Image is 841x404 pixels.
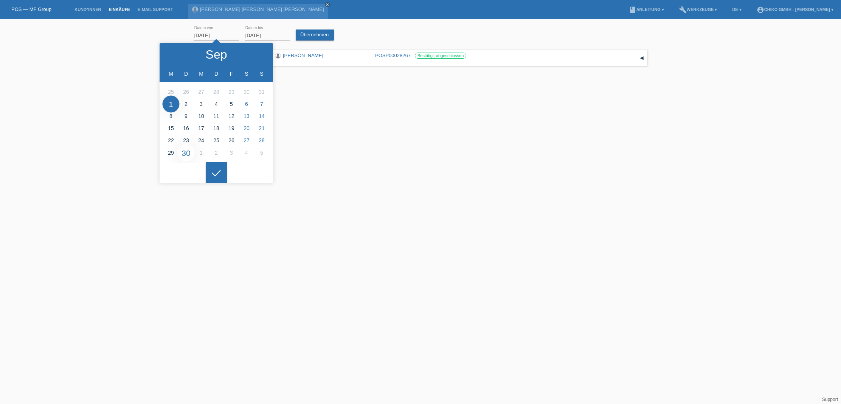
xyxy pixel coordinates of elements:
[415,53,466,59] label: Bestätigt, abgeschlossen
[629,6,636,14] i: book
[105,7,133,12] a: Einkäufe
[200,6,324,12] a: [PERSON_NAME] [PERSON_NAME] [PERSON_NAME]
[753,7,837,12] a: account_circleChiko GmbH - [PERSON_NAME] ▾
[206,48,227,61] div: Sep
[757,6,764,14] i: account_circle
[325,2,330,7] a: close
[728,7,745,12] a: DE ▾
[296,30,334,40] a: Übernehmen
[822,397,838,402] a: Support
[675,7,721,12] a: buildWerkzeuge ▾
[134,7,177,12] a: E-Mail Support
[375,53,411,58] a: POSP00028267
[625,7,668,12] a: bookAnleitung ▾
[636,53,647,64] div: auf-/zuklappen
[679,6,687,14] i: build
[11,6,51,12] a: POS — MF Group
[283,53,323,58] a: [PERSON_NAME]
[326,3,329,6] i: close
[71,7,105,12] a: Kund*innen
